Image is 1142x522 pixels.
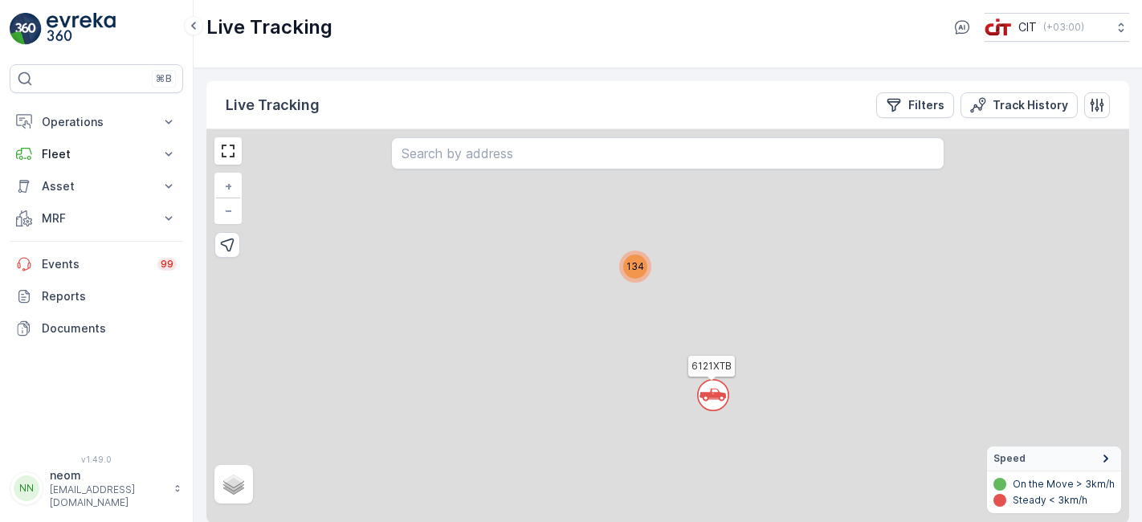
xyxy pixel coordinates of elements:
[1043,21,1084,34] p: ( +03:00 )
[10,455,183,464] span: v 1.49.0
[42,146,151,162] p: Fleet
[161,258,173,271] p: 99
[42,320,177,336] p: Documents
[1018,19,1037,35] p: CIT
[697,379,729,411] svg: `
[1013,478,1115,491] p: On the Move > 3km/h
[985,13,1129,42] button: CIT(+03:00)
[1013,494,1087,507] p: Steady < 3km/h
[10,138,183,170] button: Fleet
[14,475,39,501] div: NN
[908,97,944,113] p: Filters
[10,312,183,345] a: Documents
[993,452,1026,465] span: Speed
[10,467,183,509] button: NNneom[EMAIL_ADDRESS][DOMAIN_NAME]
[42,210,151,226] p: MRF
[156,72,172,85] p: ⌘B
[10,202,183,234] button: MRF
[216,467,251,502] a: Layers
[961,92,1078,118] button: Track History
[10,13,42,45] img: logo
[226,94,320,116] p: Live Tracking
[42,114,151,130] p: Operations
[42,288,177,304] p: Reports
[216,198,240,222] a: Zoom Out
[626,260,644,272] span: 134
[225,203,233,217] span: −
[391,137,944,169] input: Search by address
[225,179,232,193] span: +
[216,174,240,198] a: Zoom In
[10,280,183,312] a: Reports
[697,379,718,403] div: `
[987,447,1121,471] summary: Speed
[619,251,651,283] div: 134
[50,467,165,483] p: neom
[42,256,148,272] p: Events
[216,139,240,163] a: View Fullscreen
[876,92,954,118] button: Filters
[206,14,332,40] p: Live Tracking
[10,248,183,280] a: Events99
[10,106,183,138] button: Operations
[993,97,1068,113] p: Track History
[985,18,1012,36] img: cit-logo_pOk6rL0.png
[50,483,165,509] p: [EMAIL_ADDRESS][DOMAIN_NAME]
[10,170,183,202] button: Asset
[42,178,151,194] p: Asset
[47,13,116,45] img: logo_light-DOdMpM7g.png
